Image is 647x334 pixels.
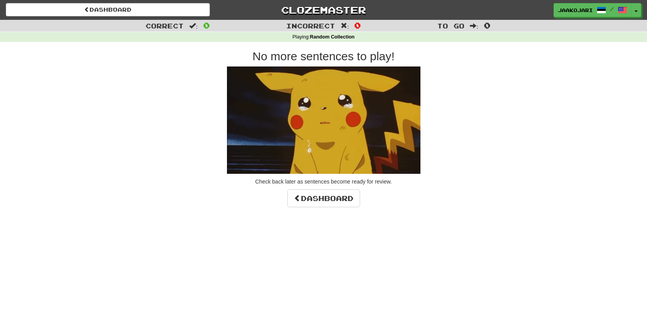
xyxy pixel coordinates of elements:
[102,50,545,63] h2: No more sentences to play!
[227,66,420,174] img: sad-pikachu.gif
[102,178,545,185] p: Check back later as sentences become ready for review.
[189,23,198,29] span: :
[6,3,210,16] a: Dashboard
[310,34,355,40] strong: Random Collection
[222,3,425,17] a: Clozemaster
[341,23,349,29] span: :
[437,22,464,30] span: To go
[610,6,614,12] span: /
[470,23,478,29] span: :
[558,7,593,14] span: JaakOjari
[354,21,361,30] span: 0
[287,189,360,207] a: Dashboard
[484,21,491,30] span: 0
[146,22,184,30] span: Correct
[286,22,335,30] span: Incorrect
[554,3,631,17] a: JaakOjari /
[203,21,210,30] span: 0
